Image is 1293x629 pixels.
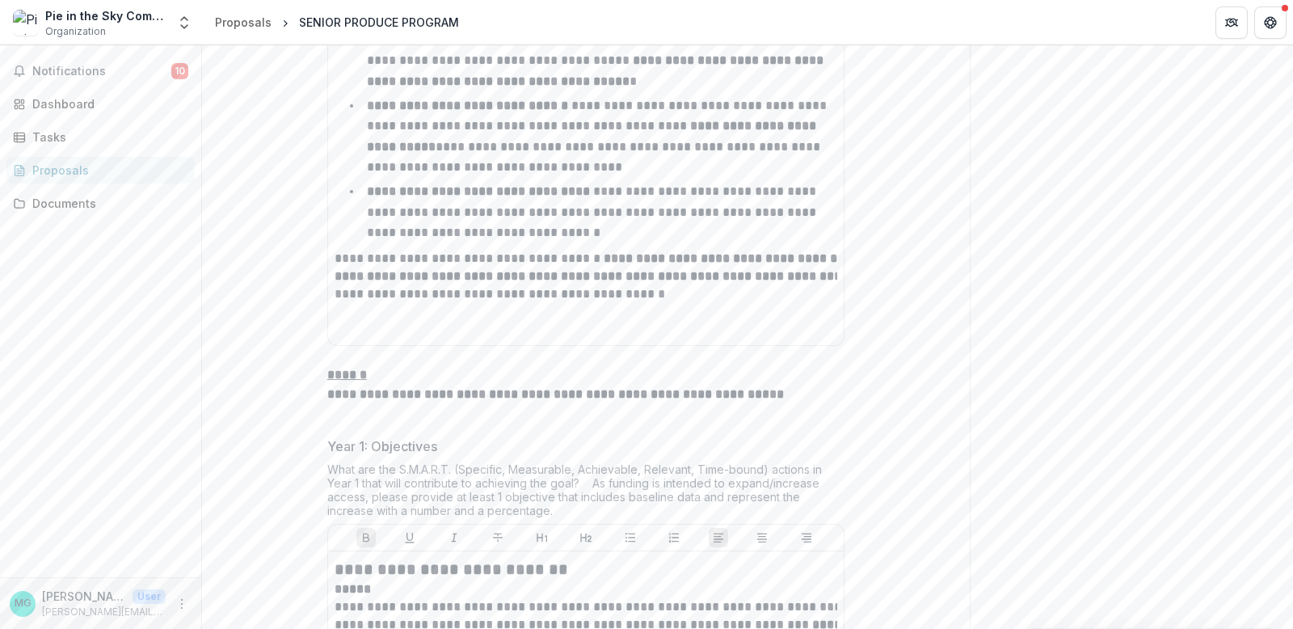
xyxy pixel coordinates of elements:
div: Proposals [32,162,182,179]
button: More [172,594,192,614]
div: Documents [32,195,182,212]
button: Heading 2 [576,528,596,547]
button: Get Help [1254,6,1287,39]
button: Italicize [444,528,464,547]
button: Heading 1 [533,528,552,547]
a: Tasks [6,124,195,150]
div: SENIOR PRODUCE PROGRAM [299,14,459,31]
p: User [133,589,166,604]
a: Documents [6,190,195,217]
a: Proposals [208,11,278,34]
img: Pie in the Sky Community Alliance [13,10,39,36]
a: Dashboard [6,91,195,117]
button: Open entity switcher [173,6,196,39]
div: Proposals [215,14,272,31]
div: Malea Guiriba [15,598,32,609]
div: What are the S.M.A.R.T. (Specific, Measurable, Achievable, Relevant, Time-bound) actions in Year ... [327,462,844,524]
button: Strike [488,528,508,547]
a: Proposals [6,157,195,184]
span: 10 [171,63,188,79]
div: Dashboard [32,95,182,112]
button: Align Center [752,528,772,547]
p: Year 1: Objectives [327,437,437,456]
button: Bold [356,528,376,547]
span: Notifications [32,65,171,78]
button: Underline [400,528,419,547]
button: Bullet List [621,528,640,547]
div: Pie in the Sky Community Alliance [45,7,166,24]
nav: breadcrumb [208,11,465,34]
span: Organization [45,24,106,39]
button: Notifications10 [6,58,195,84]
button: Partners [1215,6,1248,39]
div: Tasks [32,129,182,146]
p: [PERSON_NAME] [42,588,126,605]
button: Align Left [709,528,728,547]
button: Align Right [797,528,816,547]
p: [PERSON_NAME][EMAIL_ADDRESS][DOMAIN_NAME] [42,605,166,619]
button: Ordered List [664,528,684,547]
